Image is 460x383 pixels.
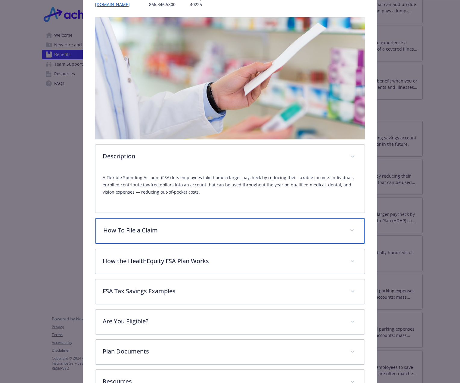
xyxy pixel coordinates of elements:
div: How To File a Claim [95,218,365,244]
p: Plan Documents [103,347,343,356]
p: Description [103,152,343,161]
img: banner [95,17,365,139]
p: 40225 [190,1,220,8]
div: Description [95,145,365,169]
div: Are You Eligible? [95,310,365,334]
p: 866.346.5800 [149,1,176,8]
div: FSA Tax Savings Examples [95,279,365,304]
p: Are You Eligible? [103,317,343,326]
a: [DOMAIN_NAME] [95,2,135,7]
div: Plan Documents [95,340,365,364]
div: Description [95,169,365,213]
p: How To File a Claim [103,226,342,235]
p: A Flexible Spending Account (FSA) lets employees take home a larger paycheck by reducing their ta... [103,174,357,196]
p: How the HealthEquity FSA Plan Works [103,257,343,266]
p: FSA Tax Savings Examples [103,287,343,296]
div: How the HealthEquity FSA Plan Works [95,249,365,274]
